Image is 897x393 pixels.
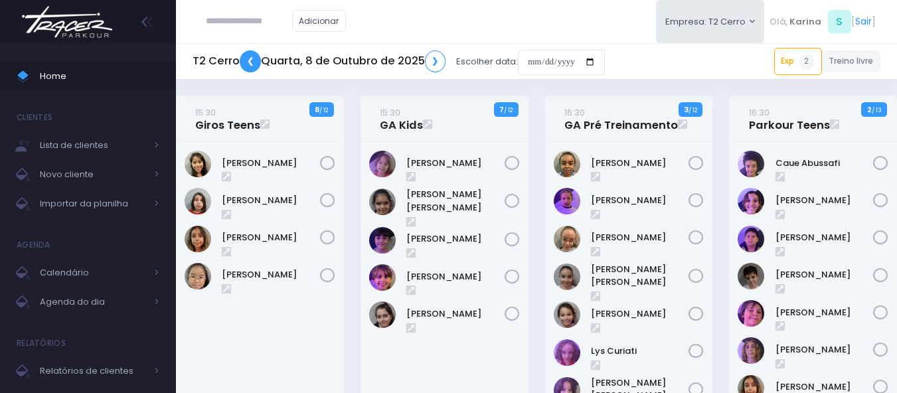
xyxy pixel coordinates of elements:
[774,48,822,74] a: Exp2
[591,231,689,244] a: [PERSON_NAME]
[872,106,882,114] small: / 13
[799,54,815,70] span: 2
[591,157,689,170] a: [PERSON_NAME]
[185,226,211,252] img: Marina Winck Arantes
[406,232,505,246] a: [PERSON_NAME]
[195,106,216,119] small: 15:30
[380,106,423,132] a: 15:30GA Kids
[775,194,874,207] a: [PERSON_NAME]
[369,301,396,328] img: Valentina Relvas Souza
[822,50,881,72] a: Treino livre
[406,157,505,170] a: [PERSON_NAME]
[499,104,504,115] strong: 7
[749,106,830,132] a: 16:30Parkour Teens
[222,194,320,207] a: [PERSON_NAME]
[564,106,585,119] small: 16:30
[222,157,320,170] a: [PERSON_NAME]
[222,268,320,281] a: [PERSON_NAME]
[554,226,580,252] img: Julia Pacheco Duarte
[17,330,66,356] h4: Relatórios
[195,106,260,132] a: 15:30Giros Teens
[193,50,446,72] h5: T2 Cerro Quarta, 8 de Outubro de 2025
[684,104,689,115] strong: 3
[591,307,689,321] a: [PERSON_NAME]
[770,15,787,29] span: Olá,
[40,293,146,311] span: Agenda do dia
[554,264,580,290] img: Kayla Sara kawabe
[738,226,764,252] img: Felipe Jorge Bittar Sousa
[554,339,580,366] img: Lys Curiati
[406,270,505,283] a: [PERSON_NAME]
[369,151,396,177] img: Amora vizer cerqueira
[749,106,770,119] small: 16:30
[40,68,159,85] span: Home
[406,307,505,321] a: [PERSON_NAME]
[738,337,764,364] img: João Bernardes
[775,157,874,170] a: Caue Abussafi
[764,7,880,37] div: [ ]
[775,268,874,281] a: [PERSON_NAME]
[738,300,764,327] img: Gabriel Leão
[775,343,874,356] a: [PERSON_NAME]
[369,189,396,215] img: Laura da Silva Borges
[564,106,678,132] a: 16:30GA Pré Treinamento
[40,264,146,281] span: Calendário
[292,10,347,32] a: Adicionar
[738,188,764,214] img: Estela Nunes catto
[406,188,505,214] a: [PERSON_NAME] [PERSON_NAME]
[40,166,146,183] span: Novo cliente
[591,345,689,358] a: Lys Curiati
[185,151,211,177] img: Catharina Morais Ablas
[185,263,211,289] img: Natália Mie Sunami
[240,50,261,72] a: ❮
[504,106,513,114] small: / 12
[193,46,605,77] div: Escolher data:
[738,151,764,177] img: Caue Abussafi
[554,188,580,214] img: Isabella Rodrigues Tavares
[40,195,146,212] span: Importar da planilha
[554,301,580,328] img: Keity Lisa kawabe
[315,104,319,115] strong: 8
[185,188,211,214] img: Luana Beggs
[689,106,697,114] small: / 12
[17,232,50,258] h4: Agenda
[828,10,851,33] span: S
[789,15,821,29] span: Karina
[855,15,872,29] a: Sair
[369,227,396,254] img: Letícia Gonzalez Mendes
[17,104,52,131] h4: Clientes
[380,106,400,119] small: 15:30
[591,194,689,207] a: [PERSON_NAME]
[40,137,146,154] span: Lista de clientes
[775,306,874,319] a: [PERSON_NAME]
[591,263,689,289] a: [PERSON_NAME] [PERSON_NAME]
[425,50,446,72] a: ❯
[738,263,764,289] img: Gabriel Amaral Alves
[369,264,396,291] img: Martina Bertoluci
[775,231,874,244] a: [PERSON_NAME]
[319,106,328,114] small: / 12
[40,362,146,380] span: Relatórios de clientes
[222,231,320,244] a: [PERSON_NAME]
[554,151,580,177] img: Caroline Pacheco Duarte
[867,104,872,115] strong: 2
